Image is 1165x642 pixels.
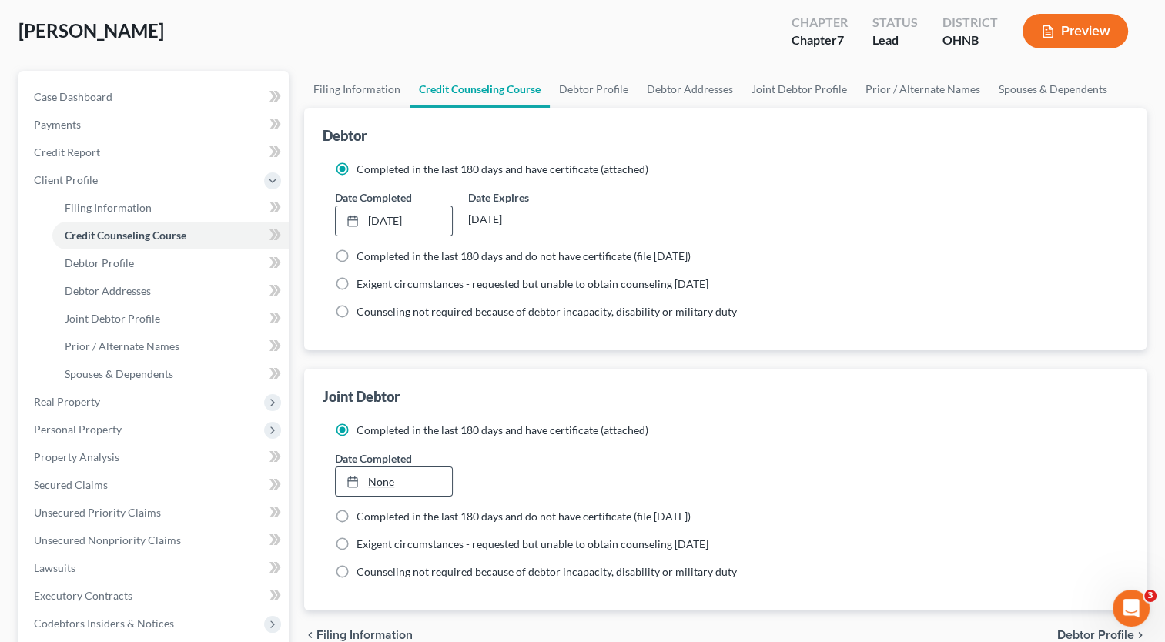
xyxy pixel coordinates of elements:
a: Executory Contracts [22,582,289,610]
a: Spouses & Dependents [52,360,289,388]
span: Lawsuits [34,561,75,574]
a: Spouses & Dependents [989,71,1116,108]
div: Debtor [323,126,367,145]
span: Codebtors Insiders & Notices [34,617,174,630]
a: Credit Counseling Course [52,222,289,249]
a: Joint Debtor Profile [52,305,289,333]
span: Filing Information [316,629,413,641]
span: Real Property [34,395,100,408]
a: Credit Report [22,139,289,166]
button: Debtor Profile chevron_right [1057,629,1147,641]
span: Exigent circumstances - requested but unable to obtain counseling [DATE] [357,277,708,290]
a: Debtor Addresses [638,71,742,108]
span: Completed in the last 180 days and have certificate (attached) [357,423,648,436]
i: chevron_right [1134,629,1147,641]
a: Filing Information [304,71,410,108]
a: Credit Counseling Course [410,71,550,108]
button: chevron_left Filing Information [304,629,413,641]
div: Chapter [792,14,848,32]
a: Property Analysis [22,443,289,471]
a: Lawsuits [22,554,289,582]
span: Credit Report [34,145,100,159]
label: Date Completed [335,450,412,466]
a: Filing Information [52,194,289,222]
span: Prior / Alternate Names [65,339,179,353]
span: Counseling not required because of debtor incapacity, disability or military duty [357,565,737,578]
div: Joint Debtor [323,387,400,406]
div: Chapter [792,32,848,49]
iframe: Intercom live chat [1113,590,1150,627]
i: chevron_left [304,629,316,641]
span: Completed in the last 180 days and have certificate (attached) [357,162,648,176]
span: Spouses & Dependents [65,367,173,380]
span: Debtor Addresses [65,284,151,297]
a: Joint Debtor Profile [742,71,856,108]
span: Unsecured Nonpriority Claims [34,533,181,547]
button: Preview [1023,14,1128,48]
span: Payments [34,118,81,131]
div: [DATE] [468,206,585,233]
span: Filing Information [65,201,152,214]
span: Client Profile [34,173,98,186]
span: Property Analysis [34,450,119,463]
span: Credit Counseling Course [65,229,186,242]
label: Date Completed [335,189,412,206]
a: Debtor Profile [550,71,638,108]
div: Status [872,14,918,32]
label: Date Expires [468,189,585,206]
span: Completed in the last 180 days and do not have certificate (file [DATE]) [357,249,691,262]
span: Personal Property [34,423,122,436]
span: Joint Debtor Profile [65,312,160,325]
span: Debtor Profile [1057,629,1134,641]
a: Prior / Alternate Names [52,333,289,360]
a: Secured Claims [22,471,289,499]
a: Unsecured Nonpriority Claims [22,527,289,554]
a: None [336,467,451,497]
a: [DATE] [336,206,451,236]
span: Secured Claims [34,478,108,491]
span: Completed in the last 180 days and do not have certificate (file [DATE]) [357,510,691,523]
span: Unsecured Priority Claims [34,506,161,519]
span: Case Dashboard [34,90,112,103]
a: Debtor Addresses [52,277,289,305]
a: Payments [22,111,289,139]
span: Exigent circumstances - requested but unable to obtain counseling [DATE] [357,537,708,550]
div: District [942,14,998,32]
span: Debtor Profile [65,256,134,269]
a: Debtor Profile [52,249,289,277]
div: Lead [872,32,918,49]
span: [PERSON_NAME] [18,19,164,42]
a: Case Dashboard [22,83,289,111]
span: 7 [837,32,844,47]
span: Counseling not required because of debtor incapacity, disability or military duty [357,305,737,318]
a: Prior / Alternate Names [856,71,989,108]
span: Executory Contracts [34,589,132,602]
a: Unsecured Priority Claims [22,499,289,527]
div: OHNB [942,32,998,49]
span: 3 [1144,590,1157,602]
